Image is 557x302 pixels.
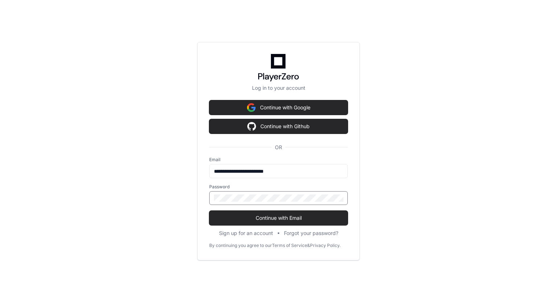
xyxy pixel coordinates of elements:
[209,184,348,190] label: Password
[247,100,256,115] img: Sign in with google
[209,119,348,134] button: Continue with Github
[209,100,348,115] button: Continue with Google
[209,214,348,222] span: Continue with Email
[219,230,273,237] button: Sign up for an account
[209,157,348,163] label: Email
[209,243,272,248] div: By continuing you agree to our
[272,243,307,248] a: Terms of Service
[307,243,310,248] div: &
[247,119,256,134] img: Sign in with google
[209,84,348,92] p: Log in to your account
[284,230,338,237] button: Forgot your password?
[209,211,348,225] button: Continue with Email
[272,144,285,151] span: OR
[310,243,341,248] a: Privacy Policy.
